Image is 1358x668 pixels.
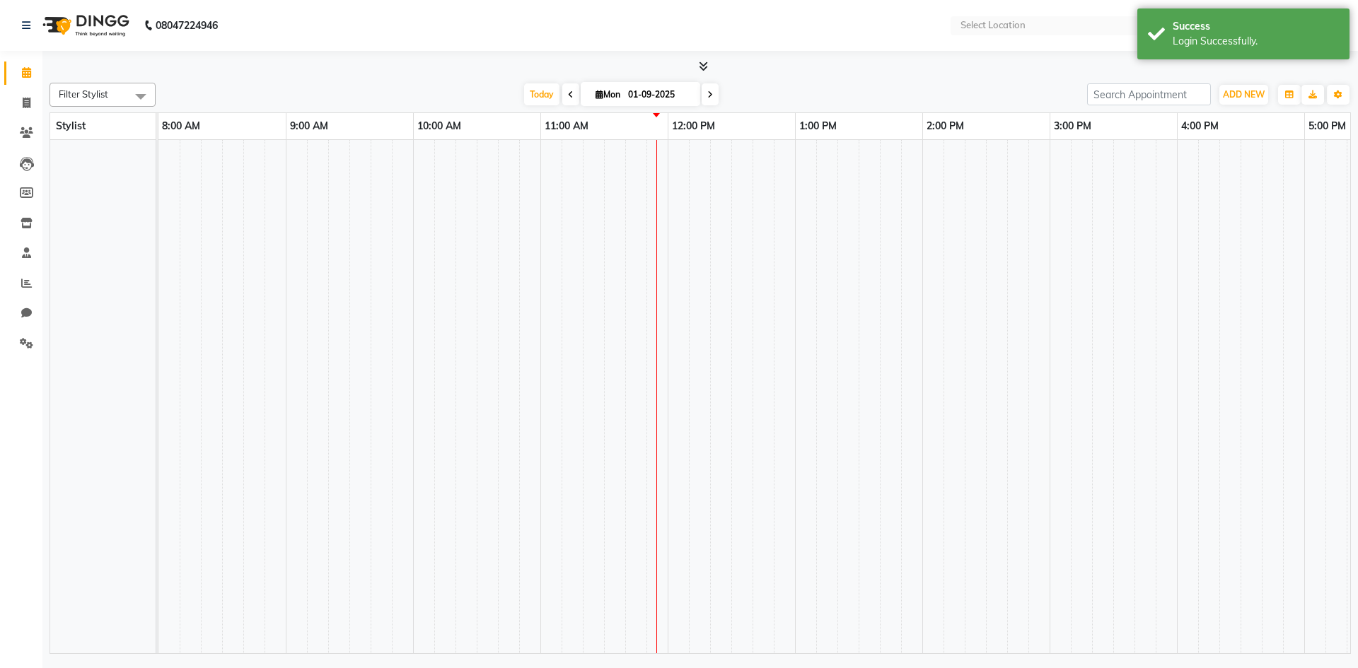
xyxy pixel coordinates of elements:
[961,18,1026,33] div: Select Location
[1050,116,1095,136] a: 3:00 PM
[158,116,204,136] a: 8:00 AM
[1173,19,1339,34] div: Success
[1173,34,1339,49] div: Login Successfully.
[1305,116,1350,136] a: 5:00 PM
[1219,85,1268,105] button: ADD NEW
[36,6,133,45] img: logo
[1223,89,1265,100] span: ADD NEW
[59,88,108,100] span: Filter Stylist
[414,116,465,136] a: 10:00 AM
[592,89,624,100] span: Mon
[56,119,86,132] span: Stylist
[541,116,592,136] a: 11:00 AM
[923,116,968,136] a: 2:00 PM
[524,83,559,105] span: Today
[156,6,218,45] b: 08047224946
[668,116,719,136] a: 12:00 PM
[1178,116,1222,136] a: 4:00 PM
[1087,83,1211,105] input: Search Appointment
[286,116,332,136] a: 9:00 AM
[796,116,840,136] a: 1:00 PM
[624,84,695,105] input: 2025-09-01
